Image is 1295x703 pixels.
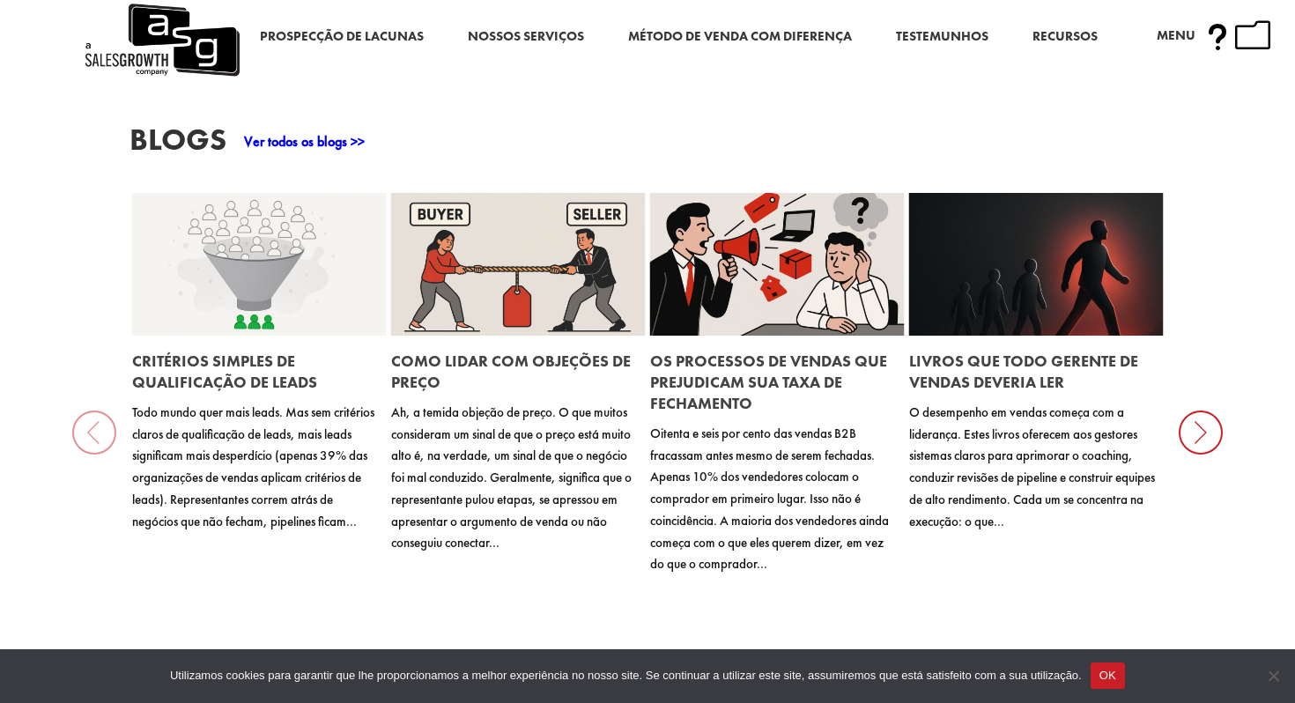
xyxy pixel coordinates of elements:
font: [PERSON_NAME]: [DOMAIN_NAME] [46,46,252,59]
font: Palavras-chave [205,103,283,116]
button: OK [1091,662,1125,689]
font: 4.0.25 [82,28,113,41]
font: Recursos [1032,27,1098,45]
span: Não [1264,667,1282,684]
font: Oitenta e seis por cento das vendas B2B fracassam antes mesmo de serem fechadas. Apenas 10% dos v... [650,425,889,573]
a: Nossos Serviços [468,26,584,48]
font: OK [1099,669,1116,682]
a: Método de venda com diferença [628,26,852,48]
a: Critérios simples de qualificação de leads [132,351,317,392]
font: Utilizamos cookies para garantir que lhe proporcionamos a melhor experiência no nosso site. Se co... [170,669,1082,682]
font: Domínio [92,103,135,116]
a: Ver todos os blogs >> [244,132,365,151]
img: tab_domain_overview_orange.svg [73,102,87,116]
a: Recursos [1032,26,1098,48]
font: Testemunhos [896,27,988,45]
img: website_grey.svg [28,46,42,60]
a: Prospecção de Lacunas [260,26,424,48]
font: um [1200,18,1270,55]
font: versão [49,28,82,41]
font: Método de venda com diferença [628,27,852,45]
a: Como lidar com objeções de preço [391,351,631,392]
font: Blogs [129,120,226,159]
font: Nossos Serviços [468,27,584,45]
a: Testemunhos [896,26,988,48]
font: Todo mundo quer mais leads. Mas sem critérios claros de qualificação de leads, mais leads signifi... [132,403,374,530]
font: Ah, a temida objeção de preço. O que muitos consideram um sinal de que o preço está muito alto é,... [391,403,632,552]
a: Livros que todo gerente de vendas deveria ler [909,351,1138,392]
font: Prospecção de Lacunas [260,27,424,45]
font: O desempenho em vendas começa com a liderança. Estes livros oferecem aos gestores sistemas claros... [909,403,1155,530]
img: logo_orange.svg [28,28,42,42]
img: tab_keywords_by_traffic_grey.svg [186,102,200,116]
font: Menu [1157,26,1195,44]
a: Os processos de vendas que prejudicam sua taxa de fechamento [650,351,887,413]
